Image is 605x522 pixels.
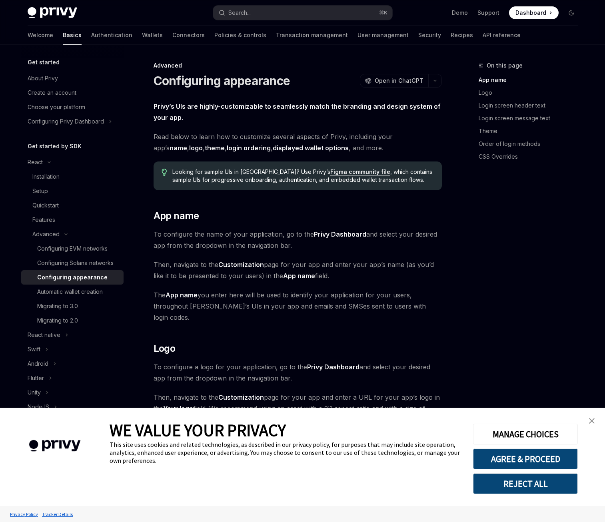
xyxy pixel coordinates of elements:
[163,404,193,412] strong: Your logo
[37,301,78,311] div: Migrating to 3.0
[28,330,60,340] div: React native
[37,287,103,297] div: Automatic wallet creation
[479,125,584,137] a: Theme
[162,169,167,176] svg: Tip
[21,86,124,100] a: Create an account
[473,473,578,494] button: REJECT ALL
[21,213,124,227] a: Features
[28,141,82,151] h5: Get started by SDK
[214,26,266,45] a: Policies & controls
[21,328,124,342] button: Toggle React native section
[21,299,124,313] a: Migrating to 3.0
[170,144,187,152] a: name
[418,26,441,45] a: Security
[154,131,442,153] span: Read below to learn how to customize several aspects of Privy, including your app’s , , , , , and...
[172,26,205,45] a: Connectors
[154,229,442,251] span: To configure the name of your application, go to the and select your desired app from the dropdow...
[32,186,48,196] div: Setup
[473,424,578,444] button: MANAGE CHOICES
[154,209,199,222] span: App name
[154,74,290,88] h1: Configuring appearance
[142,26,163,45] a: Wallets
[307,363,359,371] strong: Privy Dashboard
[477,9,499,17] a: Support
[479,99,584,112] a: Login screen header text
[451,26,473,45] a: Recipes
[21,270,124,285] a: Configuring appearance
[228,8,251,18] div: Search...
[21,256,124,270] a: Configuring Solana networks
[473,448,578,469] button: AGREE & PROCEED
[515,9,546,17] span: Dashboard
[154,62,442,70] div: Advanced
[565,6,578,19] button: Toggle dark mode
[21,169,124,184] a: Installation
[63,26,82,45] a: Basics
[37,244,108,253] div: Configuring EVM networks
[21,198,124,213] a: Quickstart
[28,102,85,112] div: Choose your platform
[205,144,225,152] a: theme
[28,58,60,67] h5: Get started
[360,74,428,88] button: Open in ChatGPT
[330,168,390,175] a: Figma community file
[110,440,461,464] div: This site uses cookies and related technologies, as described in our privacy policy, for purposes...
[21,100,124,114] a: Choose your platform
[28,74,58,83] div: About Privy
[21,155,124,169] button: Toggle React section
[32,201,59,210] div: Quickstart
[154,361,442,384] span: To configure a logo for your application, go to the and select your desired app from the dropdown...
[479,112,584,125] a: Login screen message text
[479,137,584,150] a: Order of login methods
[172,168,433,184] span: Looking for sample UIs in [GEOGRAPHIC_DATA]? Use Privy’s , which contains sample UIs for progress...
[32,229,60,239] div: Advanced
[227,144,271,152] a: login ordering
[154,392,442,425] span: Then, navigate to the page for your app and enter a URL for your app’s logo in the field. We reco...
[28,117,104,126] div: Configuring Privy Dashboard
[91,26,132,45] a: Authentication
[21,184,124,198] a: Setup
[37,273,108,282] div: Configuring appearance
[584,413,600,429] a: close banner
[479,150,584,163] a: CSS Overrides
[28,373,44,383] div: Flutter
[28,359,48,369] div: Android
[28,88,76,98] div: Create an account
[28,7,77,18] img: dark logo
[154,289,442,323] span: The you enter here will be used to identify your application for your users, throughout [PERSON_N...
[28,26,53,45] a: Welcome
[218,393,264,401] strong: Customization
[28,345,40,354] div: Swift
[21,241,124,256] a: Configuring EVM networks
[189,144,203,152] a: logo
[32,215,55,225] div: Features
[21,227,124,241] button: Toggle Advanced section
[32,172,60,181] div: Installation
[37,258,114,268] div: Configuring Solana networks
[154,259,442,281] span: Then, navigate to the page for your app and enter your app’s name (as you’d like it to be present...
[21,400,124,414] button: Toggle NodeJS section
[479,74,584,86] a: App name
[21,313,124,328] a: Migrating to 2.0
[37,316,78,325] div: Migrating to 2.0
[375,77,423,85] span: Open in ChatGPT
[357,26,409,45] a: User management
[40,507,75,521] a: Tracker Details
[379,10,387,16] span: ⌘ K
[218,261,264,269] strong: Customization
[479,86,584,99] a: Logo
[487,61,523,70] span: On this page
[276,26,348,45] a: Transaction management
[154,102,441,122] strong: Privy’s UIs are highly-customizable to seamlessly match the branding and design system of your app.
[21,371,124,385] button: Toggle Flutter section
[21,357,124,371] button: Toggle Android section
[589,418,595,424] img: close banner
[21,71,124,86] a: About Privy
[213,6,392,20] button: Open search
[154,342,176,355] span: Logo
[452,9,468,17] a: Demo
[314,230,366,238] strong: Privy Dashboard
[283,272,315,280] strong: App name
[21,285,124,299] a: Automatic wallet creation
[166,291,198,299] strong: App name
